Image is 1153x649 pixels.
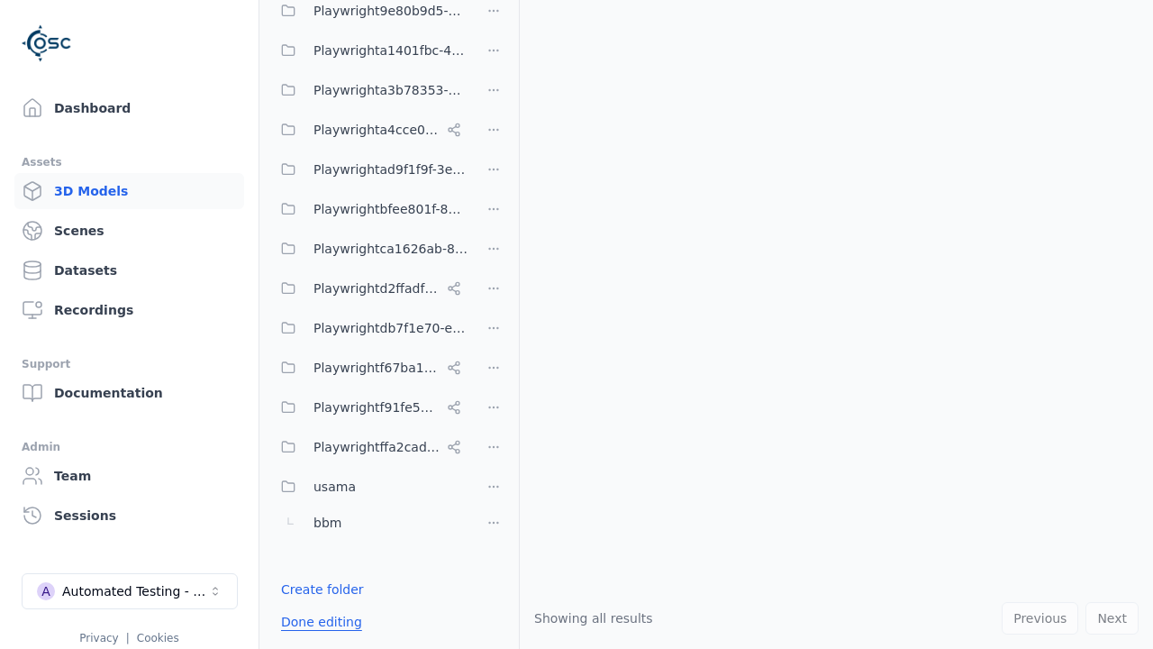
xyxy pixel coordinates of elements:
div: A [37,582,55,600]
div: Assets [22,151,237,173]
button: Playwrighta4cce06a-a8e6-4c0d-bfc1-93e8d78d750a [270,112,468,148]
span: Playwrightf91fe523-dd75-44f3-a953-451f6070cb42 [313,397,440,418]
a: Dashboard [14,90,244,126]
span: | [126,632,130,644]
a: Cookies [137,632,179,644]
a: Team [14,458,244,494]
span: Showing all results [534,611,653,626]
span: Playwrightad9f1f9f-3e6a-4231-8f19-c506bf64a382 [313,159,468,180]
span: Playwrightd2ffadf0-c973-454c-8fcf-dadaeffcb802 [313,278,440,299]
span: Playwrighta4cce06a-a8e6-4c0d-bfc1-93e8d78d750a [313,119,440,141]
a: Datasets [14,252,244,288]
span: Playwrightdb7f1e70-e54d-4da7-b38d-464ac70cc2ba [313,317,468,339]
img: Logo [22,18,72,69]
button: usama [270,469,468,505]
button: Playwrightf91fe523-dd75-44f3-a953-451f6070cb42 [270,389,468,425]
span: Playwrightf67ba199-386a-42d1-aebc-3b37e79c7296 [313,357,440,379]
button: Playwrightad9f1f9f-3e6a-4231-8f19-c506bf64a382 [270,151,468,187]
a: Scenes [14,213,244,249]
a: Recordings [14,292,244,328]
button: Playwrighta1401fbc-43d7-48dd-a309-be935d99d708 [270,32,468,69]
button: Playwrightdb7f1e70-e54d-4da7-b38d-464ac70cc2ba [270,310,468,346]
span: Playwrightbfee801f-8be1-42a6-b774-94c49e43b650 [313,198,468,220]
button: Playwrightf67ba199-386a-42d1-aebc-3b37e79c7296 [270,350,468,386]
a: 3D Models [14,173,244,209]
span: Playwrighta1401fbc-43d7-48dd-a309-be935d99d708 [313,40,468,61]
div: Support [22,353,237,375]
button: Playwrightd2ffadf0-c973-454c-8fcf-dadaeffcb802 [270,270,468,306]
a: Create folder [281,580,364,599]
span: usama [313,476,356,498]
button: Playwrighta3b78353-5999-46c5-9eab-70007203469a [270,72,468,108]
div: Automated Testing - Playwright [62,582,208,600]
a: Sessions [14,498,244,534]
button: Select a workspace [22,573,238,609]
button: Playwrightca1626ab-8cec-4ddc-b85a-2f9392fe08d1 [270,231,468,267]
span: Playwrightffa2cad8-0214-4c2f-a758-8e9593c5a37e [313,436,440,458]
button: Create folder [270,573,375,606]
a: Documentation [14,375,244,411]
button: Playwrightffa2cad8-0214-4c2f-a758-8e9593c5a37e [270,429,468,465]
div: Admin [22,436,237,458]
span: bbm [313,512,341,534]
button: Done editing [270,606,373,638]
button: Playwrightbfee801f-8be1-42a6-b774-94c49e43b650 [270,191,468,227]
span: Playwrightca1626ab-8cec-4ddc-b85a-2f9392fe08d1 [313,238,468,260]
a: Privacy [79,632,118,644]
button: bbm [270,505,468,541]
span: Playwrighta3b78353-5999-46c5-9eab-70007203469a [313,79,468,101]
